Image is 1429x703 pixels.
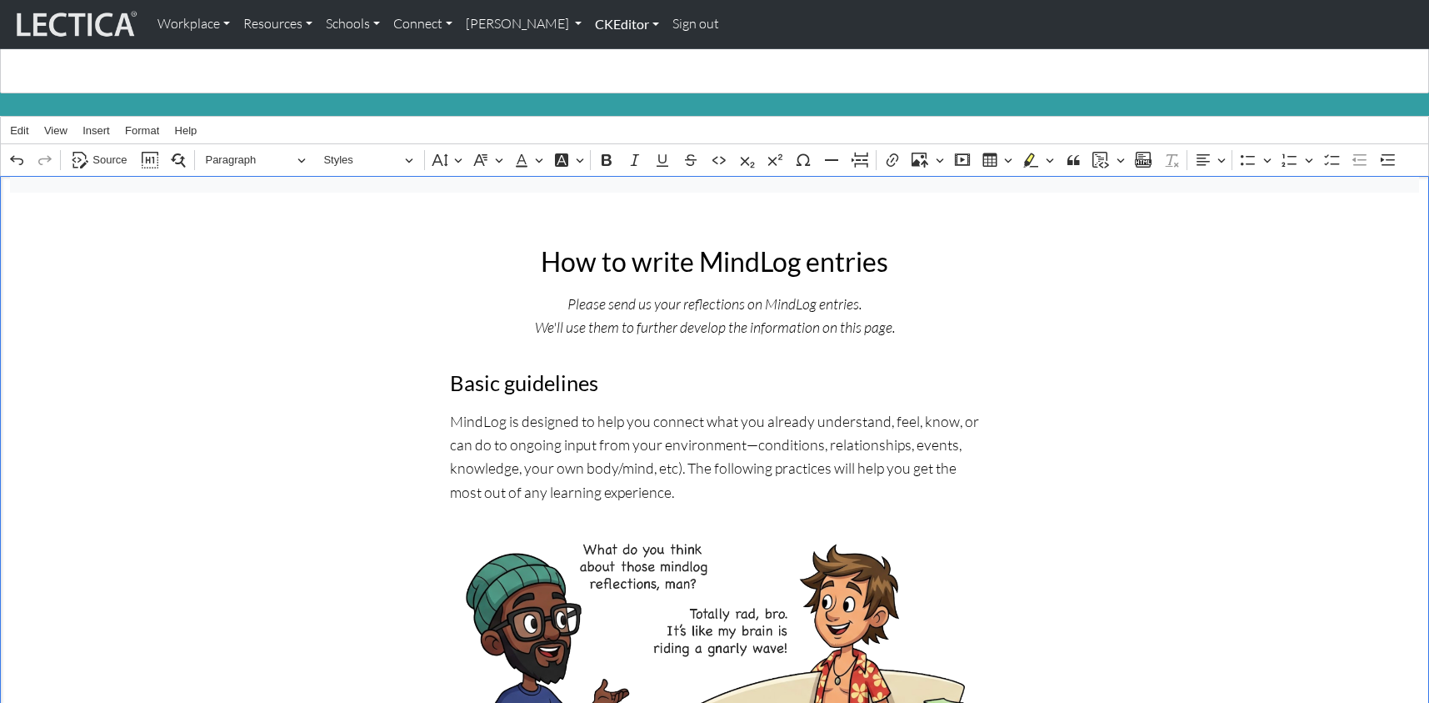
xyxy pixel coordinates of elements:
i: We'll use them to further develop the information on this page. [535,318,895,336]
button: Source [64,148,134,173]
div: Editor toolbar [1,144,1428,176]
a: [PERSON_NAME] [459,7,588,42]
h3: Basic guidelines [450,370,980,396]
span: Insert [82,125,110,136]
a: Sign out [666,7,726,42]
img: lecticalive [12,8,137,40]
a: Schools [319,7,387,42]
button: Styles [317,148,421,173]
a: Connect [387,7,459,42]
div: Editor menu bar [1,117,1428,144]
span: View [44,125,67,136]
span: Help [175,125,197,136]
a: CKEditor [588,7,666,42]
span: Paragraph [205,150,292,170]
span: Edit [10,125,28,136]
p: MindLog is designed to help you connect what you already understand, feel, know, or can do to ong... [450,409,980,504]
button: Paragraph, Heading [198,148,313,173]
span: Format [125,125,159,136]
span: Styles [323,150,399,170]
a: Workplace [151,7,237,42]
a: Resources [237,7,319,42]
span: Source [92,150,127,170]
h2: How to write MindLog entries [450,246,980,278]
i: Please send us your reflections on MindLog entries. [567,294,862,313]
